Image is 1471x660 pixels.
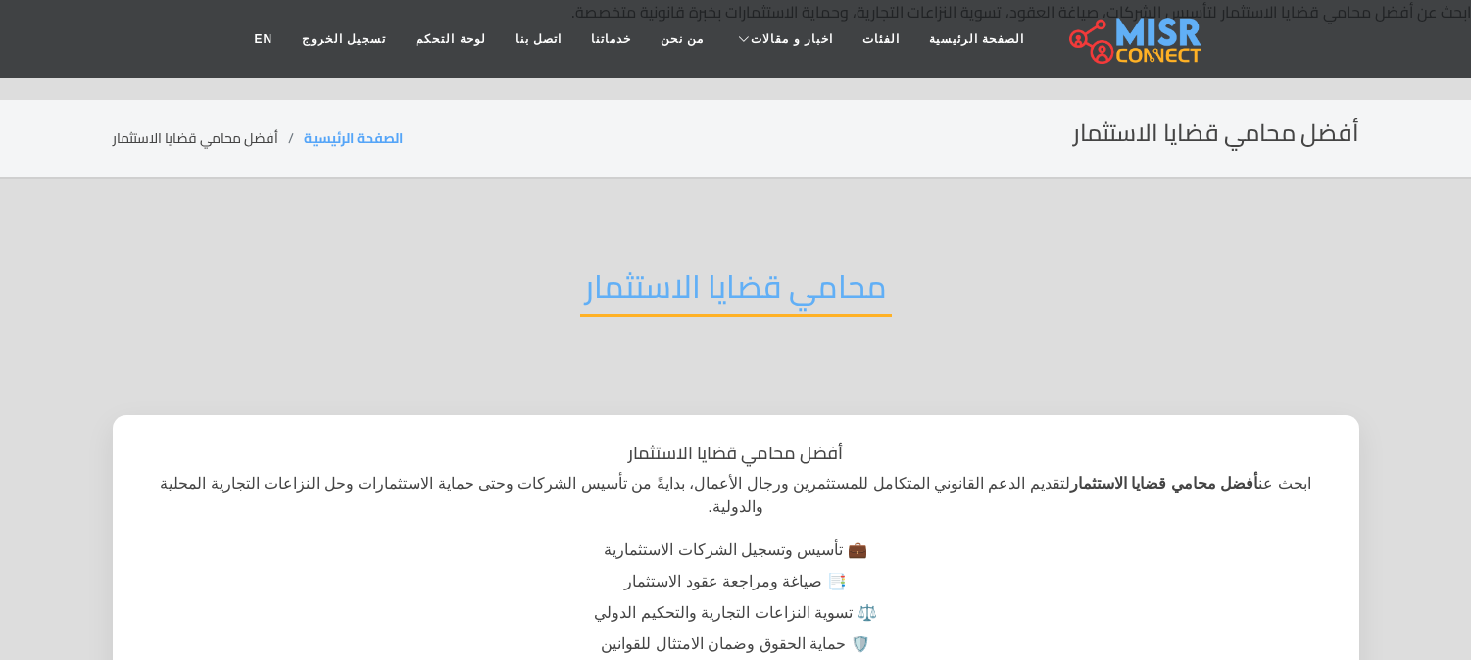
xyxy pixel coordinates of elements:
[140,443,1332,464] h1: أفضل محامي قضايا الاستثمار
[1069,15,1201,64] img: main.misr_connect
[848,21,914,58] a: الفئات
[140,629,1332,660] li: 🛡️ حماية الحقوق وضمان الامتثال للقوانين
[140,566,1332,597] li: 📑 صياغة ومراجعة عقود الاستثمار
[1073,119,1359,148] h2: أفضل محامي قضايا الاستثمار
[914,21,1039,58] a: الصفحة الرئيسية
[287,21,401,58] a: تسجيل الخروج
[501,21,576,58] a: اتصل بنا
[140,597,1332,629] li: ⚖️ تسوية النزاعات التجارية والتحكيم الدولي
[580,267,892,317] h2: محامي قضايا الاستثمار
[718,21,848,58] a: اخبار و مقالات
[646,21,718,58] a: من نحن
[304,125,403,151] a: الصفحة الرئيسية
[140,535,1332,566] li: 💼 تأسيس وتسجيل الشركات الاستثمارية
[751,30,833,48] span: اخبار و مقالات
[401,21,500,58] a: لوحة التحكم
[576,21,646,58] a: خدماتنا
[113,128,304,149] li: أفضل محامي قضايا الاستثمار
[140,472,1332,519] p: ابحث عن لتقديم الدعم القانوني المتكامل للمستثمرين ورجال الأعمال، بدايةً من تأسيس الشركات وحتى حما...
[1070,475,1258,492] strong: أفضل محامي قضايا الاستثمار
[239,21,287,58] a: EN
